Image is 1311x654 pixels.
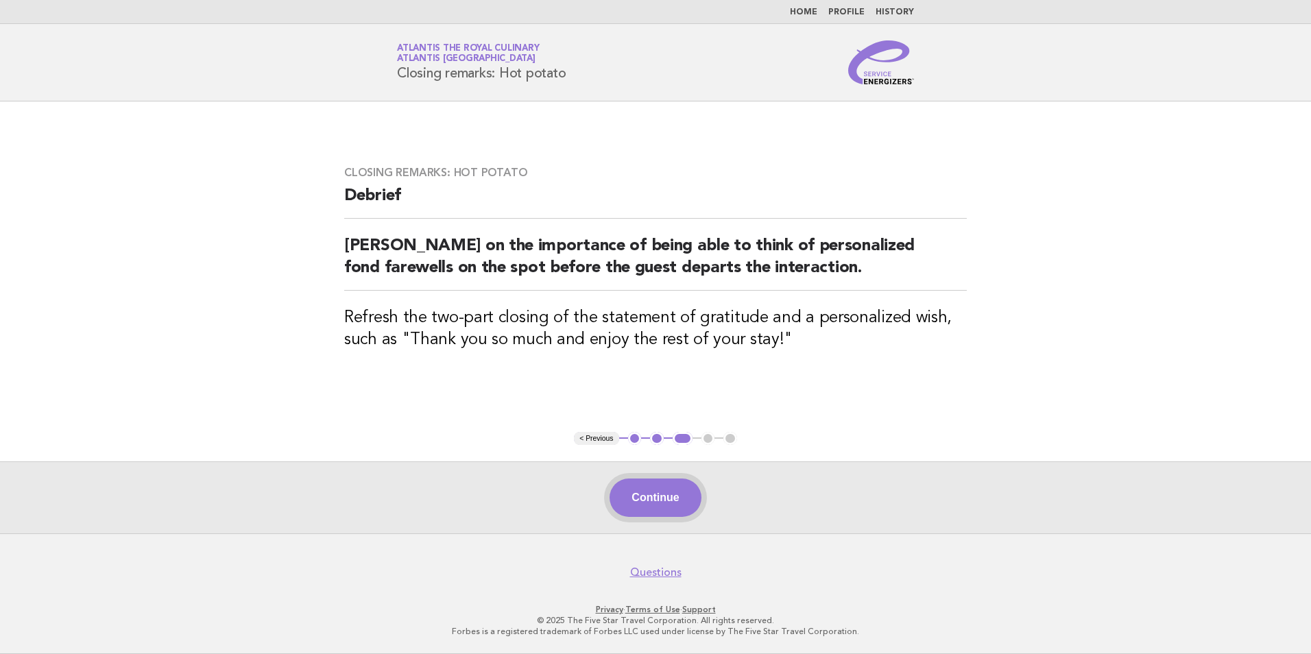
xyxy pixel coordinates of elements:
[628,432,642,446] button: 1
[828,8,865,16] a: Profile
[682,605,716,614] a: Support
[344,185,967,219] h2: Debrief
[397,55,536,64] span: Atlantis [GEOGRAPHIC_DATA]
[236,604,1075,615] p: · ·
[397,44,539,63] a: Atlantis the Royal CulinaryAtlantis [GEOGRAPHIC_DATA]
[790,8,817,16] a: Home
[344,166,967,180] h3: Closing remarks: Hot potato
[625,605,680,614] a: Terms of Use
[397,45,566,80] h1: Closing remarks: Hot potato
[574,432,618,446] button: < Previous
[596,605,623,614] a: Privacy
[344,235,967,291] h2: [PERSON_NAME] on the importance of being able to think of personalized fond farewells on the spot...
[236,615,1075,626] p: © 2025 The Five Star Travel Corporation. All rights reserved.
[236,626,1075,637] p: Forbes is a registered trademark of Forbes LLC used under license by The Five Star Travel Corpora...
[344,307,967,351] h3: Refresh the two-part closing of the statement of gratitude and a personalized wish, such as "Than...
[876,8,914,16] a: History
[610,479,701,517] button: Continue
[673,432,693,446] button: 3
[650,432,664,446] button: 2
[630,566,682,579] a: Questions
[848,40,914,84] img: Service Energizers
